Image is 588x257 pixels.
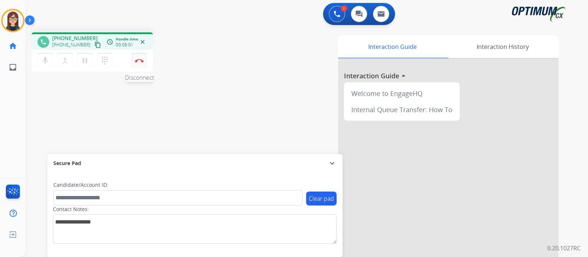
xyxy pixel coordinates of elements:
[8,63,17,72] mat-icon: inbox
[338,35,447,58] div: Interaction Guide
[341,5,347,12] div: 1
[3,10,23,31] img: avatar
[135,59,144,63] img: control
[132,53,147,68] button: Disconnect
[347,85,457,101] div: Welcome to EngageHQ
[53,160,81,167] span: Secure Pad
[41,56,50,65] mat-icon: mic
[116,42,133,48] span: 00:06:01
[100,56,109,65] mat-icon: dialpad
[139,39,146,45] mat-icon: close
[125,73,154,82] span: Disconnect
[447,35,559,58] div: Interaction History
[52,35,98,42] span: [PHONE_NUMBER]
[116,36,138,42] span: Handle time
[80,56,89,65] mat-icon: pause
[94,42,101,48] mat-icon: content_copy
[61,56,69,65] mat-icon: merge_type
[40,39,47,45] mat-icon: phone
[52,42,90,48] span: [PHONE_NUMBER]
[328,159,337,168] mat-icon: expand_more
[53,181,108,189] label: Candidate/Account ID:
[107,39,113,45] mat-icon: access_time
[306,192,337,206] button: Clear pad
[53,206,89,213] label: Contact Notes:
[547,244,581,253] p: 0.20.1027RC
[8,42,17,50] mat-icon: home
[347,101,457,118] div: Internal Queue Transfer: How To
